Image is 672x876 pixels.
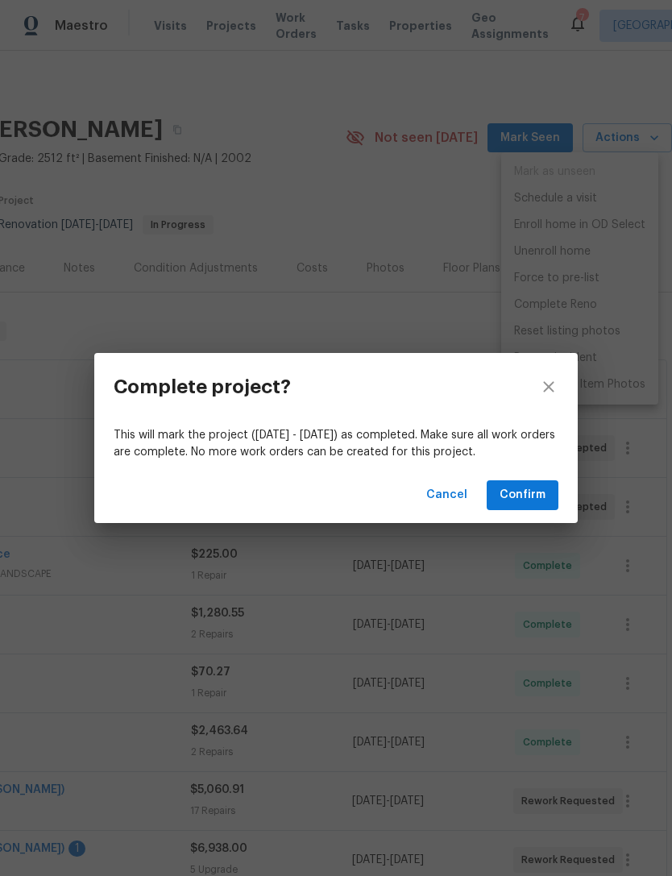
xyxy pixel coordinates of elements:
[500,485,545,505] span: Confirm
[114,376,291,398] h3: Complete project?
[114,427,558,461] p: This will mark the project ([DATE] - [DATE]) as completed. Make sure all work orders are complete...
[487,480,558,510] button: Confirm
[426,485,467,505] span: Cancel
[520,353,578,421] button: close
[420,480,474,510] button: Cancel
